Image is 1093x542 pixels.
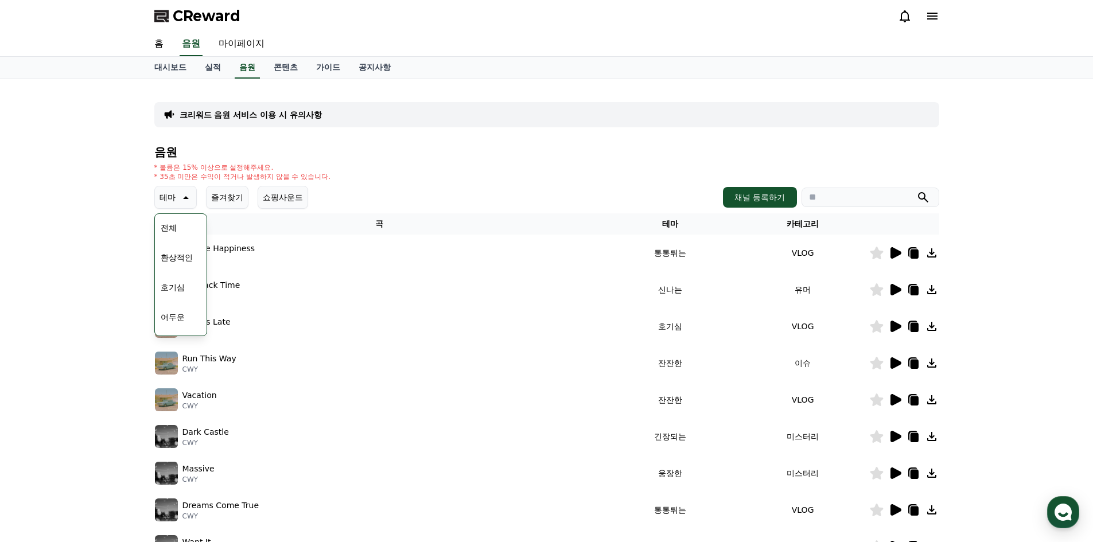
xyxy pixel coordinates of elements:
[154,172,331,181] p: * 35초 미만은 수익이 적거나 발생하지 않을 수 있습니다.
[154,213,604,235] th: 곡
[173,7,240,25] span: CReward
[737,235,869,271] td: VLOG
[156,245,197,270] button: 환상적인
[154,146,939,158] h4: 음원
[737,492,869,528] td: VLOG
[182,438,229,447] p: CWY
[265,57,307,79] a: 콘텐츠
[737,271,869,308] td: 유머
[258,186,308,209] button: 쇼핑사운드
[148,364,220,392] a: 설정
[349,57,400,79] a: 공지사항
[182,291,240,301] p: CWY
[737,213,869,235] th: 카테고리
[154,7,240,25] a: CReward
[604,345,737,381] td: 잔잔한
[196,57,230,79] a: 실적
[182,512,259,521] p: CWY
[737,418,869,455] td: 미스터리
[604,235,737,271] td: 통통튀는
[182,353,236,365] p: Run This Way
[156,215,181,240] button: 전체
[155,388,178,411] img: music
[180,32,203,56] a: 음원
[182,401,217,411] p: CWY
[182,389,217,401] p: Vacation
[154,163,331,172] p: * 볼륨은 15% 이상으로 설정해주세요.
[182,463,215,475] p: Massive
[105,381,119,391] span: 대화
[180,109,322,120] a: 크리워드 음원 서비스 이용 시 유의사항
[145,57,196,79] a: 대시보드
[156,305,189,330] button: 어두운
[604,418,737,455] td: 긴장되는
[182,426,229,438] p: Dark Castle
[182,500,259,512] p: Dreams Come True
[182,255,255,264] p: CWY
[3,364,76,392] a: 홈
[604,492,737,528] td: 통통튀는
[307,57,349,79] a: 가이드
[235,57,260,79] a: 음원
[604,455,737,492] td: 웅장한
[723,187,796,208] button: 채널 등록하기
[737,308,869,345] td: VLOG
[182,243,255,255] p: A Little Happiness
[155,352,178,375] img: music
[154,186,197,209] button: 테마
[177,381,191,390] span: 설정
[182,475,215,484] p: CWY
[604,271,737,308] td: 신나는
[76,364,148,392] a: 대화
[160,189,176,205] p: 테마
[155,462,178,485] img: music
[604,381,737,418] td: 잔잔한
[182,365,236,374] p: CWY
[145,32,173,56] a: 홈
[737,455,869,492] td: 미스터리
[155,425,178,448] img: music
[182,279,240,291] p: Cat Rack Time
[604,308,737,345] td: 호기심
[209,32,274,56] a: 마이페이지
[737,381,869,418] td: VLOG
[604,213,737,235] th: 테마
[156,275,189,300] button: 호기심
[155,498,178,521] img: music
[737,345,869,381] td: 이슈
[36,381,43,390] span: 홈
[206,186,248,209] button: 즐겨찾기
